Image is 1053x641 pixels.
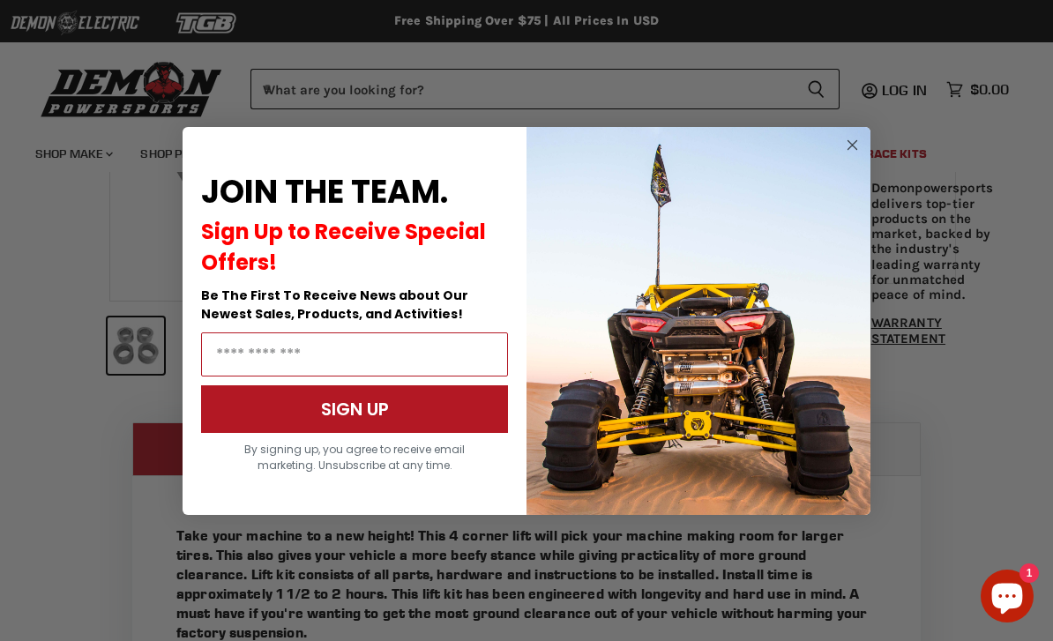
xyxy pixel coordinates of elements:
img: a9095488-b6e7-41ba-879d-588abfab540b.jpeg [526,127,870,515]
span: Be The First To Receive News about Our Newest Sales, Products, and Activities! [201,287,468,323]
span: By signing up, you agree to receive email marketing. Unsubscribe at any time. [244,442,465,473]
button: Close dialog [841,134,863,156]
button: SIGN UP [201,385,508,433]
input: Email Address [201,332,508,376]
span: JOIN THE TEAM. [201,169,448,214]
span: Sign Up to Receive Special Offers! [201,217,486,277]
inbox-online-store-chat: Shopify online store chat [975,570,1039,627]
